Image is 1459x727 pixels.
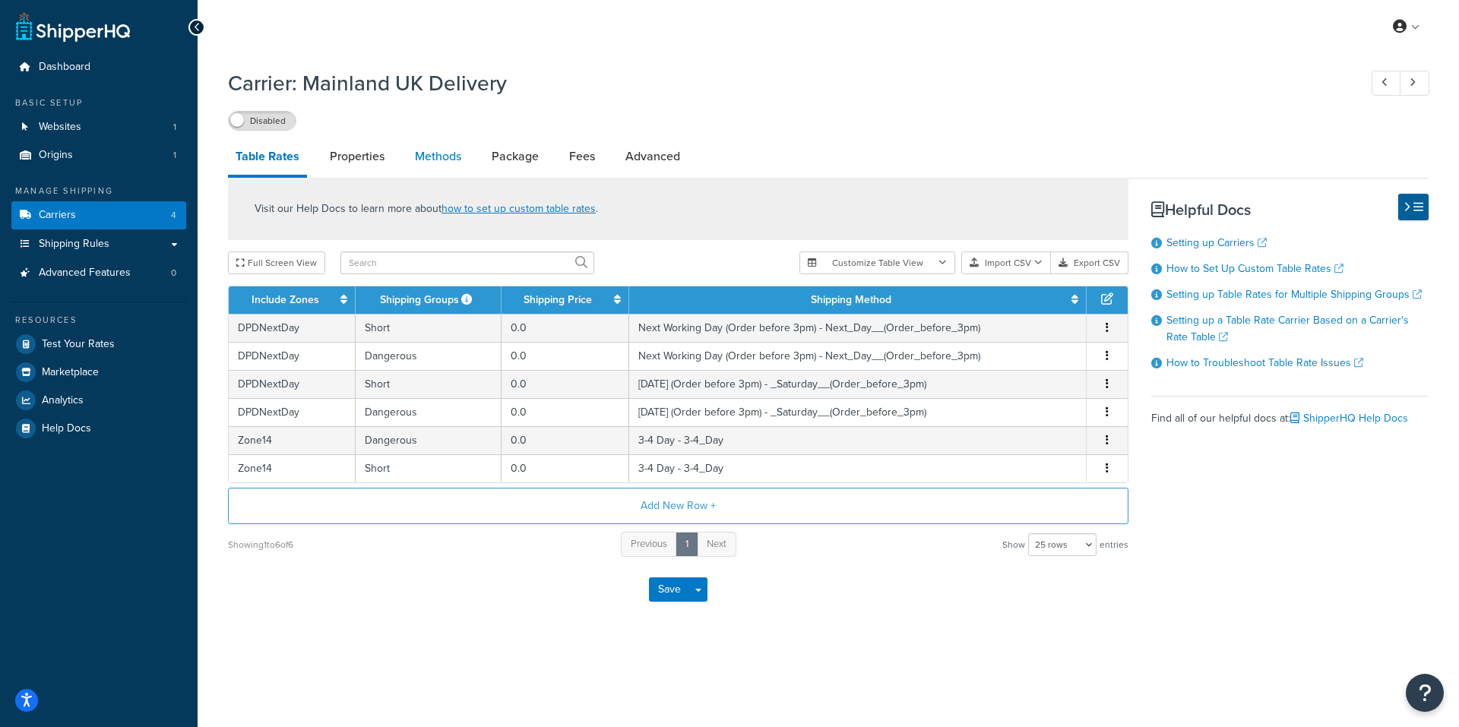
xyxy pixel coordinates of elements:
span: entries [1100,534,1128,555]
td: 0.0 [502,342,630,370]
div: Find all of our helpful docs at: [1151,396,1429,429]
td: Dangerous [356,426,501,454]
span: Carriers [39,209,76,222]
td: 3-4 Day - 3-4_Day [629,454,1087,482]
input: Search [340,251,594,274]
td: Short [356,314,501,342]
li: Carriers [11,201,186,229]
a: Previous [621,532,677,557]
td: [DATE] (Order before 3pm) - _Saturday__(Order_before_3pm) [629,398,1087,426]
a: Fees [562,138,603,175]
td: 0.0 [502,398,630,426]
span: Advanced Features [39,267,131,280]
td: Next Working Day (Order before 3pm) - Next_Day__(Order_before_3pm) [629,314,1087,342]
span: Test Your Rates [42,338,115,351]
a: Dashboard [11,53,186,81]
span: Origins [39,149,73,162]
a: how to set up custom table rates [441,201,596,217]
a: Setting up Carriers [1166,235,1267,251]
button: Add New Row + [228,488,1128,524]
div: Showing 1 to 6 of 6 [228,534,293,555]
td: DPDNextDay [229,342,356,370]
button: Hide Help Docs [1398,194,1429,220]
td: DPDNextDay [229,398,356,426]
td: 0.0 [502,370,630,398]
td: 0.0 [502,314,630,342]
td: Zone14 [229,426,356,454]
a: Methods [407,138,469,175]
p: Visit our Help Docs to learn more about . [255,201,598,217]
a: Next Record [1400,71,1429,96]
h3: Helpful Docs [1151,201,1429,218]
a: Carriers4 [11,201,186,229]
a: Include Zones [252,292,319,308]
td: 0.0 [502,454,630,482]
button: Customize Table View [799,251,955,274]
span: Next [707,536,726,551]
span: 1 [173,149,176,162]
a: Marketplace [11,359,186,386]
span: Analytics [42,394,84,407]
li: Origins [11,141,186,169]
a: Shipping Rules [11,230,186,258]
td: Short [356,370,501,398]
td: 3-4 Day - 3-4_Day [629,426,1087,454]
a: Origins1 [11,141,186,169]
a: ShipperHQ Help Docs [1290,410,1408,426]
li: Advanced Features [11,259,186,287]
a: Next [697,532,736,557]
a: Test Your Rates [11,330,186,358]
td: DPDNextDay [229,370,356,398]
td: Dangerous [356,398,501,426]
h1: Carrier: Mainland UK Delivery [228,68,1343,98]
a: Properties [322,138,392,175]
a: 1 [676,532,698,557]
a: Table Rates [228,138,307,178]
span: Show [1002,534,1025,555]
a: Advanced Features0 [11,259,186,287]
a: Package [484,138,546,175]
button: Full Screen View [228,251,325,274]
div: Manage Shipping [11,185,186,198]
a: Setting up a Table Rate Carrier Based on a Carrier's Rate Table [1166,312,1409,345]
button: Export CSV [1051,251,1128,274]
li: Websites [11,113,186,141]
button: Open Resource Center [1406,674,1444,712]
span: Previous [631,536,667,551]
a: Setting up Table Rates for Multiple Shipping Groups [1166,286,1422,302]
td: [DATE] (Order before 3pm) - _Saturday__(Order_before_3pm) [629,370,1087,398]
span: Help Docs [42,422,91,435]
div: Basic Setup [11,96,186,109]
a: Websites1 [11,113,186,141]
label: Disabled [229,112,296,130]
a: Shipping Price [524,292,592,308]
a: How to Troubleshoot Table Rate Issues [1166,355,1363,371]
span: 1 [173,121,176,134]
td: DPDNextDay [229,314,356,342]
span: Dashboard [39,61,90,74]
a: How to Set Up Custom Table Rates [1166,261,1343,277]
div: Resources [11,314,186,327]
td: Next Working Day (Order before 3pm) - Next_Day__(Order_before_3pm) [629,342,1087,370]
button: Save [649,577,690,602]
td: Short [356,454,501,482]
span: Marketplace [42,366,99,379]
a: Analytics [11,387,186,414]
a: Advanced [618,138,688,175]
th: Shipping Groups [356,286,501,314]
span: Websites [39,121,81,134]
span: 4 [171,209,176,222]
td: Zone14 [229,454,356,482]
td: 0.0 [502,426,630,454]
a: Shipping Method [811,292,891,308]
span: Shipping Rules [39,238,109,251]
a: Help Docs [11,415,186,442]
a: Previous Record [1372,71,1401,96]
button: Import CSV [961,251,1051,274]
